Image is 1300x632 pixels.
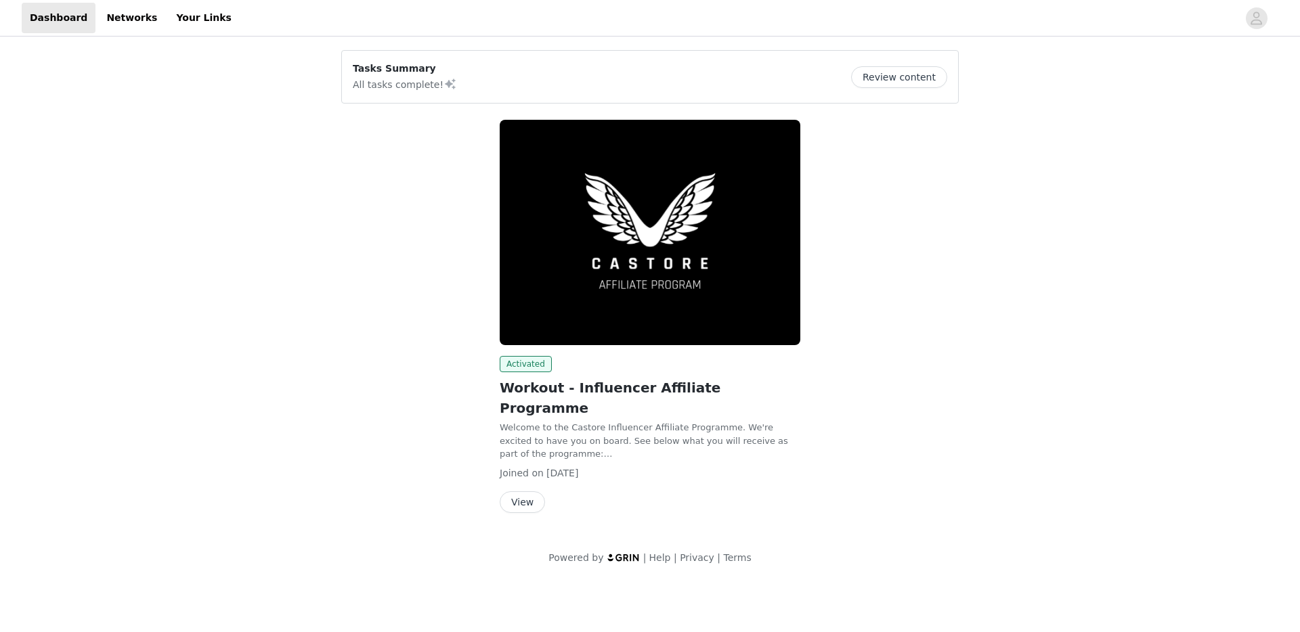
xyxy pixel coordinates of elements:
[723,552,751,563] a: Terms
[1250,7,1263,29] div: avatar
[500,468,544,478] span: Joined on
[680,552,714,563] a: Privacy
[546,468,578,478] span: [DATE]
[643,552,647,563] span: |
[168,3,240,33] a: Your Links
[607,553,641,562] img: logo
[649,552,671,563] a: Help
[717,552,720,563] span: |
[353,76,457,92] p: All tasks complete!
[500,497,545,507] a: View
[674,552,677,563] span: |
[500,491,545,513] button: View
[500,120,800,345] img: Castore
[22,3,95,33] a: Dashboard
[548,552,603,563] span: Powered by
[851,66,947,88] button: Review content
[353,62,457,76] p: Tasks Summary
[98,3,165,33] a: Networks
[500,421,800,461] p: Welcome to the Castore Influencer Affiliate Programme. We're excited to have you on board. See be...
[500,378,800,418] h2: Workout - Influencer Affiliate Programme
[500,356,552,372] span: Activated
